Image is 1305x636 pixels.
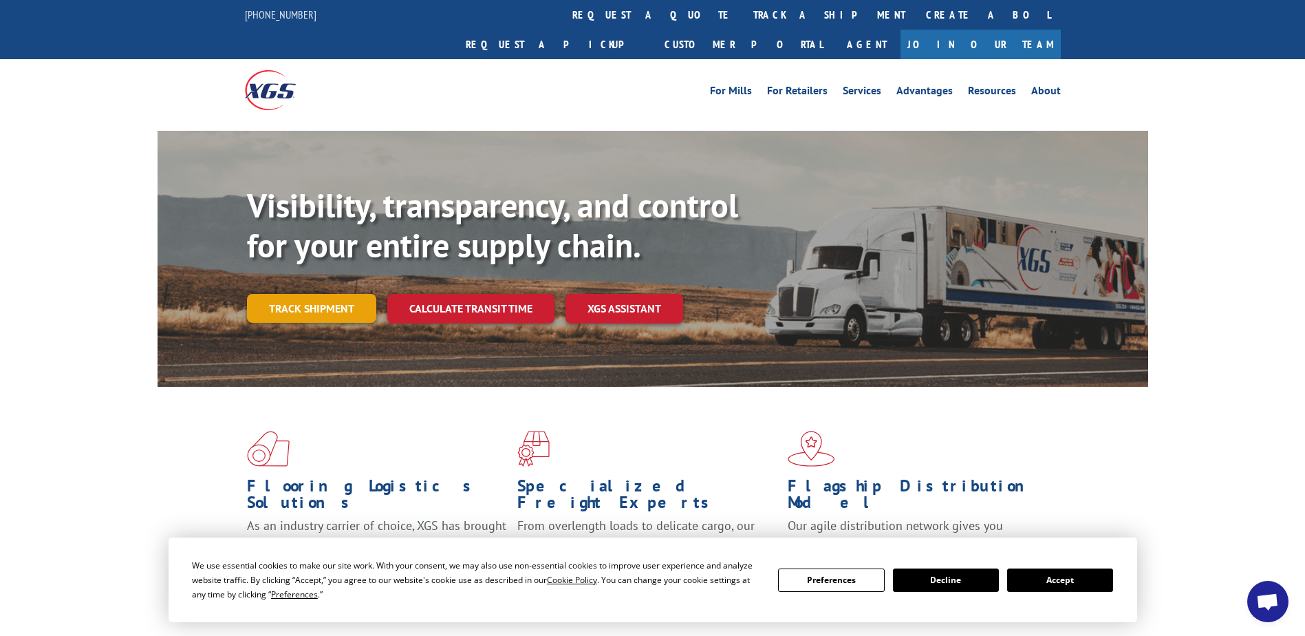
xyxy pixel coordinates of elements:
p: From overlength loads to delicate cargo, our experienced staff knows the best way to move your fr... [517,518,777,579]
button: Accept [1007,569,1113,592]
a: [PHONE_NUMBER] [245,8,316,21]
a: Calculate transit time [387,294,554,324]
span: Preferences [271,589,318,600]
h1: Flagship Distribution Model [788,478,1048,518]
img: xgs-icon-total-supply-chain-intelligence-red [247,431,290,467]
span: Cookie Policy [547,574,597,586]
a: Track shipment [247,294,376,323]
h1: Specialized Freight Experts [517,478,777,518]
a: For Retailers [767,85,828,100]
a: Join Our Team [900,30,1061,59]
img: xgs-icon-focused-on-flooring-red [517,431,550,467]
a: XGS ASSISTANT [565,294,683,324]
a: Resources [968,85,1016,100]
b: Visibility, transparency, and control for your entire supply chain. [247,184,738,266]
img: xgs-icon-flagship-distribution-model-red [788,431,835,467]
div: Open chat [1247,581,1288,622]
a: Customer Portal [654,30,833,59]
a: For Mills [710,85,752,100]
a: About [1031,85,1061,100]
a: Services [843,85,881,100]
div: Cookie Consent Prompt [169,538,1137,622]
h1: Flooring Logistics Solutions [247,478,507,518]
a: Request a pickup [455,30,654,59]
button: Preferences [778,569,884,592]
a: Agent [833,30,900,59]
div: We use essential cookies to make our site work. With your consent, we may also use non-essential ... [192,558,762,602]
button: Decline [893,569,999,592]
span: Our agile distribution network gives you nationwide inventory management on demand. [788,518,1041,550]
a: Advantages [896,85,953,100]
span: As an industry carrier of choice, XGS has brought innovation and dedication to flooring logistics... [247,518,506,566]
